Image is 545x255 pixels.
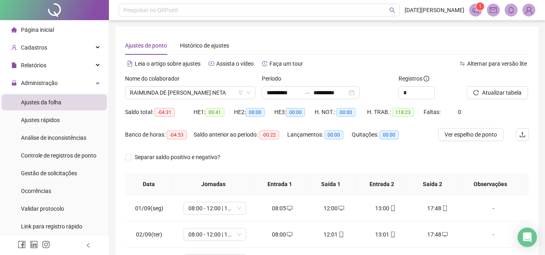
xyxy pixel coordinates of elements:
[380,131,399,139] span: 00:00
[338,205,344,211] span: desktop
[21,99,61,106] span: Ajustes da folha
[132,153,223,162] span: Separar saldo positivo e negativo?
[336,108,355,117] span: 00:00
[407,173,458,195] th: Saída 2
[366,204,405,213] div: 13:00
[338,232,344,237] span: mobile
[21,27,54,33] span: Página inicial
[30,240,38,249] span: linkedin
[473,90,479,95] span: reload
[441,205,448,211] span: mobile
[389,232,396,237] span: mobile
[21,44,47,51] span: Cadastros
[507,6,515,14] span: bell
[21,80,58,86] span: Administração
[286,205,292,211] span: desktop
[458,109,461,115] span: 0
[438,128,503,141] button: Ver espelho de ponto
[418,204,457,213] div: 17:48
[238,90,243,95] span: filter
[315,230,353,239] div: 12:01
[470,230,517,239] div: -
[86,243,91,248] span: left
[21,170,77,176] span: Gestão de solicitações
[255,173,305,195] th: Entrada 1
[269,60,303,67] span: Faça um tour
[458,173,523,195] th: Observações
[389,205,396,211] span: mobile
[21,223,82,230] span: Link para registro rápido
[441,232,448,237] span: desktop
[467,86,528,99] button: Atualizar tabela
[216,60,254,67] span: Assista o vídeo
[262,61,267,66] span: history
[476,2,484,10] sup: 1
[352,130,408,139] div: Quitações:
[180,42,229,49] span: Histórico de ajustes
[523,4,535,16] img: 90819
[392,108,414,117] span: 118:23
[367,108,424,117] div: H. TRAB.:
[234,108,274,117] div: HE 2:
[18,240,26,249] span: facebook
[405,6,464,15] span: [DATE][PERSON_NAME]
[519,131,526,138] span: upload
[287,130,352,139] div: Lançamentos:
[366,230,405,239] div: 13:01
[11,27,17,33] span: home
[194,108,234,117] div: HE 1:
[194,130,287,139] div: Saldo anterior ao período:
[125,130,194,139] div: Banco de horas:
[472,6,479,14] span: notification
[21,135,86,141] span: Análise de inconsistências
[205,108,224,117] span: 00:41
[479,4,482,9] span: 1
[21,205,64,212] span: Validar protocolo
[262,74,286,83] label: Período
[315,204,353,213] div: 12:00
[21,62,46,68] span: Relatórios
[11,80,17,86] span: lock
[263,230,302,239] div: 08:00
[135,205,163,211] span: 01/09(seg)
[263,204,302,213] div: 08:05
[155,108,175,117] span: -04:31
[424,109,442,115] span: Faltas:
[518,228,537,247] div: Open Intercom Messenger
[482,88,522,97] span: Atualizar tabela
[127,61,133,66] span: file-text
[324,131,343,139] span: 00:00
[125,173,173,195] th: Data
[490,6,497,14] span: mail
[21,117,60,123] span: Ajustes rápidos
[389,7,395,13] span: search
[21,188,51,194] span: Ocorrências
[173,173,255,195] th: Jornadas
[125,42,167,49] span: Ajustes de ponto
[418,230,457,239] div: 17:48
[125,74,185,83] label: Nome do colaborador
[246,90,251,95] span: down
[42,240,50,249] span: instagram
[21,152,96,159] span: Controle de registros de ponto
[130,87,251,99] span: RAIMUNDA DE JESUS MACEDO NETA
[125,108,194,117] div: Saldo total:
[470,204,517,213] div: -
[11,45,17,50] span: user-add
[286,232,292,237] span: desktop
[445,130,497,139] span: Ver espelho de ponto
[11,62,17,68] span: file
[286,108,305,117] span: 00:00
[399,74,429,83] span: Registros
[467,60,527,67] span: Alternar para versão lite
[136,231,162,238] span: 02/09(ter)
[135,60,200,67] span: Leia o artigo sobre ajustes
[246,108,265,117] span: 00:00
[356,173,407,195] th: Entrada 2
[188,228,241,240] span: 08:00 - 12:00 | 13:00 - 17:48
[188,202,241,214] span: 08:00 - 12:00 | 13:00 - 17:48
[274,108,315,117] div: HE 3:
[424,76,429,81] span: info-circle
[459,61,465,66] span: swap
[304,89,310,96] span: swap-right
